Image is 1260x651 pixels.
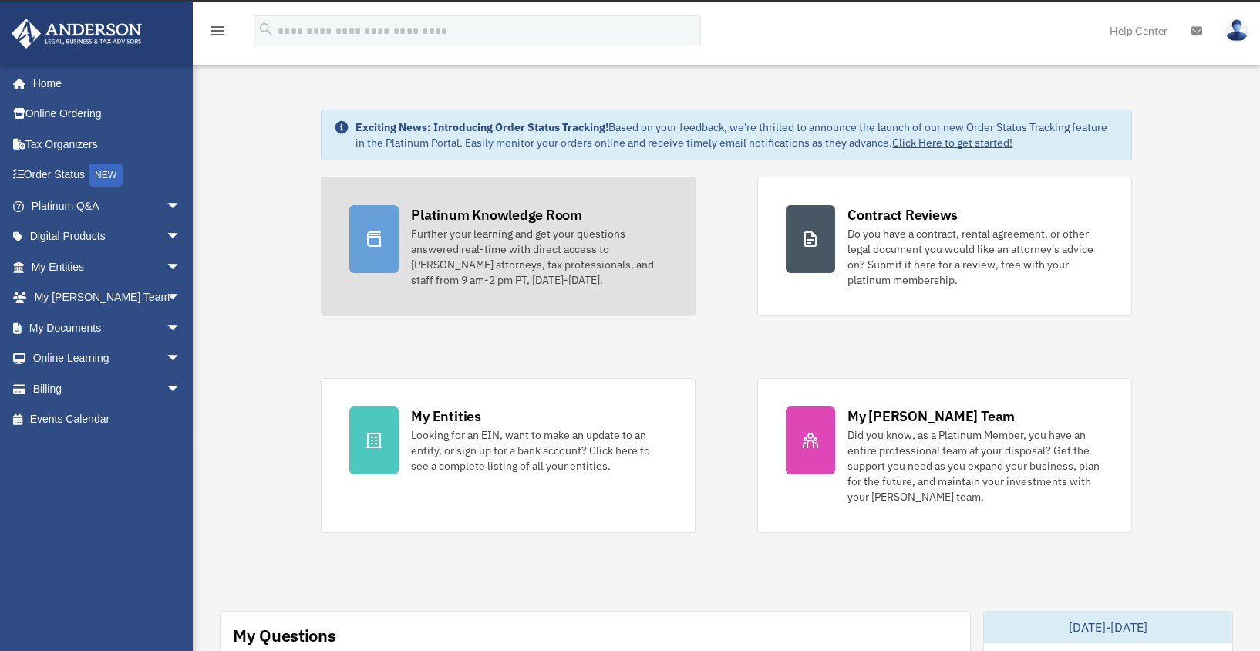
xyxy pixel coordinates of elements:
[166,312,197,344] span: arrow_drop_down
[11,251,204,282] a: My Entitiesarrow_drop_down
[355,120,608,134] strong: Exciting News: Introducing Order Status Tracking!
[166,221,197,253] span: arrow_drop_down
[166,251,197,283] span: arrow_drop_down
[258,21,275,38] i: search
[208,22,227,40] i: menu
[757,378,1132,533] a: My [PERSON_NAME] Team Did you know, as a Platinum Member, you have an entire professional team at...
[166,191,197,222] span: arrow_drop_down
[166,373,197,405] span: arrow_drop_down
[847,226,1103,288] div: Do you have a contract, rental agreement, or other legal document you would like an attorney's ad...
[11,404,204,435] a: Events Calendar
[7,19,147,49] img: Anderson Advisors Platinum Portal
[321,378,696,533] a: My Entities Looking for an EIN, want to make an update to an entity, or sign up for a bank accoun...
[411,427,667,474] div: Looking for an EIN, want to make an update to an entity, or sign up for a bank account? Click her...
[892,136,1012,150] a: Click Here to get started!
[321,177,696,316] a: Platinum Knowledge Room Further your learning and get your questions answered real-time with dire...
[847,205,958,224] div: Contract Reviews
[757,177,1132,316] a: Contract Reviews Do you have a contract, rental agreement, or other legal document you would like...
[11,191,204,221] a: Platinum Q&Aarrow_drop_down
[11,99,204,130] a: Online Ordering
[411,226,667,288] div: Further your learning and get your questions answered real-time with direct access to [PERSON_NAM...
[208,27,227,40] a: menu
[411,406,480,426] div: My Entities
[411,205,582,224] div: Platinum Knowledge Room
[984,612,1233,643] div: [DATE]-[DATE]
[11,221,204,252] a: Digital Productsarrow_drop_down
[11,282,204,313] a: My [PERSON_NAME] Teamarrow_drop_down
[11,312,204,343] a: My Documentsarrow_drop_down
[11,343,204,374] a: Online Learningarrow_drop_down
[11,160,204,191] a: Order StatusNEW
[11,129,204,160] a: Tax Organizers
[233,624,336,647] div: My Questions
[355,120,1118,150] div: Based on your feedback, we're thrilled to announce the launch of our new Order Status Tracking fe...
[89,164,123,187] div: NEW
[847,427,1103,504] div: Did you know, as a Platinum Member, you have an entire professional team at your disposal? Get th...
[11,68,197,99] a: Home
[166,343,197,375] span: arrow_drop_down
[847,406,1015,426] div: My [PERSON_NAME] Team
[166,282,197,314] span: arrow_drop_down
[11,373,204,404] a: Billingarrow_drop_down
[1225,19,1248,42] img: User Pic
